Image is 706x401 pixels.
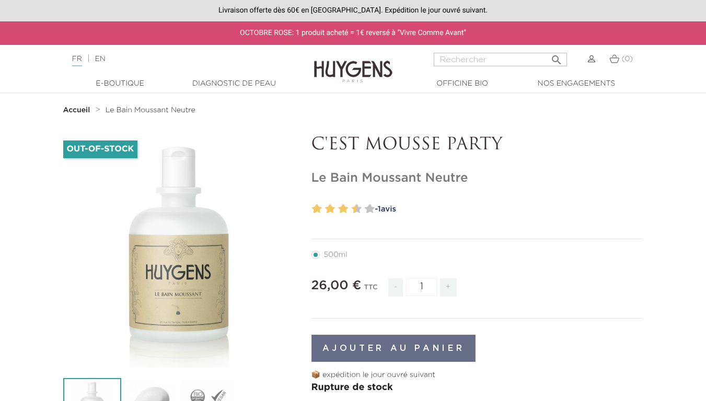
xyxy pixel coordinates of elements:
input: Rechercher [434,53,567,66]
span: 26,00 € [311,279,362,292]
a: -1avis [372,202,643,217]
label: 10 [367,202,375,217]
strong: Accueil [63,107,90,114]
label: 6 [341,202,349,217]
span: (0) [621,55,633,63]
li: Out-of-Stock [63,140,138,158]
a: Le Bain Moussant Neutre [106,106,195,114]
label: 3 [323,202,327,217]
p: 📦 expédition le jour ouvré suivant [311,370,643,381]
label: 9 [363,202,366,217]
label: 8 [354,202,362,217]
a: E-Boutique [68,78,172,89]
label: 2 [314,202,322,217]
a: EN [95,55,105,63]
button: Ajouter au panier [311,335,476,362]
a: Officine Bio [410,78,515,89]
div: TTC [364,276,378,304]
label: 7 [349,202,353,217]
div: | [67,53,286,65]
label: 1 [310,202,314,217]
span: Rupture de stock [311,383,393,392]
button:  [547,50,566,64]
h1: Le Bain Moussant Neutre [311,171,643,186]
input: Quantité [406,278,437,296]
i:  [550,51,563,63]
span: - [388,278,403,297]
label: 4 [327,202,335,217]
span: Le Bain Moussant Neutre [106,107,195,114]
a: Nos engagements [524,78,629,89]
a: FR [72,55,82,66]
a: Accueil [63,106,92,114]
label: 5 [336,202,340,217]
span: 1 [378,205,381,213]
img: Huygens [314,44,392,84]
span: + [440,278,457,297]
a: Diagnostic de peau [182,78,286,89]
p: C'EST MOUSSE PARTY [311,135,643,155]
label: 500ml [311,251,360,259]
